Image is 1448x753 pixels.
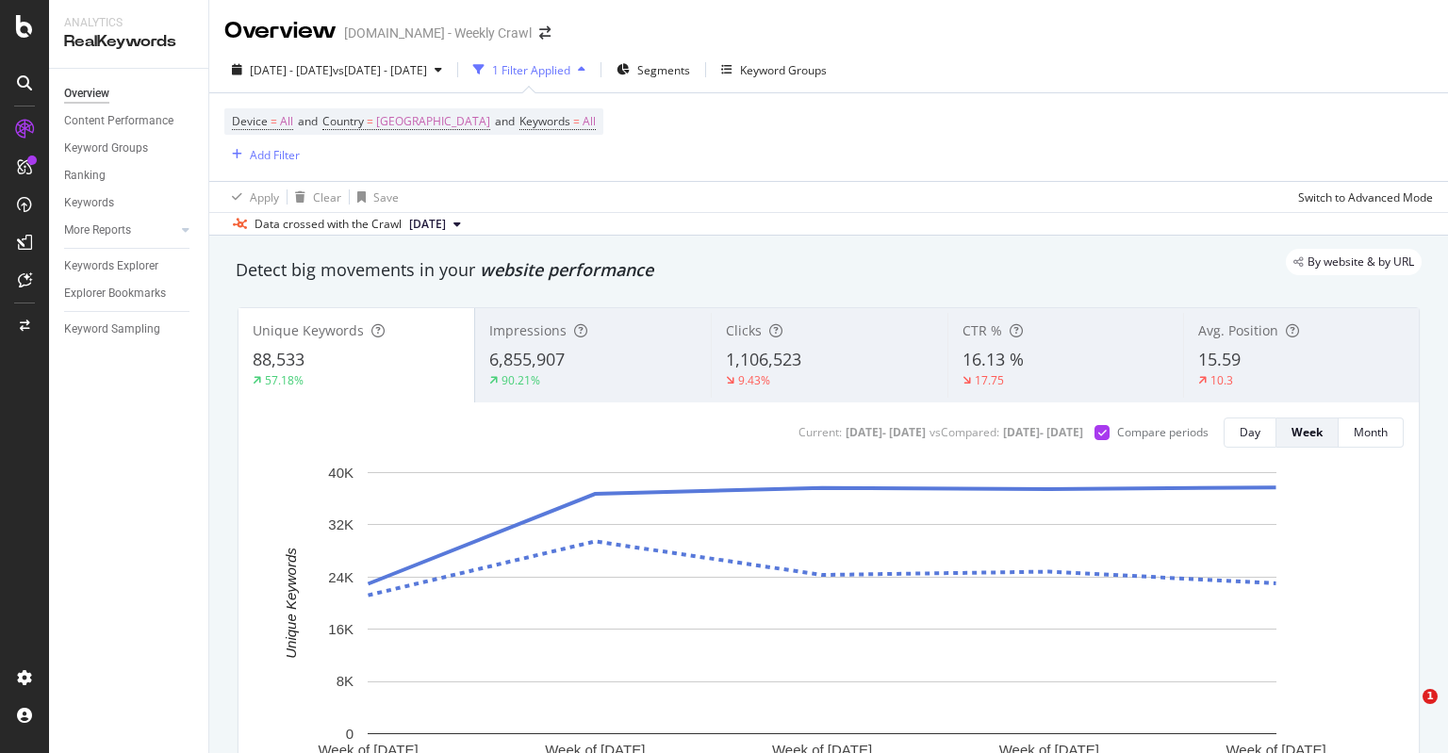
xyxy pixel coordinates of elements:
[328,621,354,637] text: 16K
[402,213,469,236] button: [DATE]
[250,62,333,78] span: [DATE] - [DATE]
[232,113,268,129] span: Device
[1003,424,1083,440] div: [DATE] - [DATE]
[367,113,373,129] span: =
[64,319,195,339] a: Keyword Sampling
[298,113,318,129] span: and
[224,15,337,47] div: Overview
[539,26,551,40] div: arrow-right-arrow-left
[740,62,827,78] div: Keyword Groups
[288,182,341,212] button: Clear
[975,372,1004,388] div: 17.75
[738,372,770,388] div: 9.43%
[1292,424,1323,440] div: Week
[64,84,195,104] a: Overview
[609,55,698,85] button: Segments
[963,348,1024,370] span: 16.13 %
[255,216,402,233] div: Data crossed with the Crawl
[798,424,842,440] div: Current:
[350,182,399,212] button: Save
[583,108,596,135] span: All
[1198,321,1278,339] span: Avg. Position
[265,372,304,388] div: 57.18%
[489,348,565,370] span: 6,855,907
[373,189,399,205] div: Save
[930,424,999,440] div: vs Compared :
[250,189,279,205] div: Apply
[322,113,364,129] span: Country
[492,62,570,78] div: 1 Filter Applied
[637,62,690,78] span: Segments
[271,113,277,129] span: =
[224,55,450,85] button: [DATE] - [DATE]vs[DATE] - [DATE]
[64,139,148,158] div: Keyword Groups
[963,321,1002,339] span: CTR %
[726,348,801,370] span: 1,106,523
[328,569,354,585] text: 24K
[1354,424,1388,440] div: Month
[64,319,160,339] div: Keyword Sampling
[253,321,364,339] span: Unique Keywords
[726,321,762,339] span: Clicks
[64,84,109,104] div: Overview
[1276,417,1339,448] button: Week
[1339,417,1404,448] button: Month
[283,548,299,659] text: Unique Keywords
[64,111,195,131] a: Content Performance
[224,143,300,166] button: Add Filter
[328,516,354,532] text: 32K
[1240,424,1260,440] div: Day
[573,113,580,129] span: =
[846,424,926,440] div: [DATE] - [DATE]
[64,284,195,303] a: Explorer Bookmarks
[337,673,354,689] text: 8K
[64,193,114,213] div: Keywords
[1224,417,1276,448] button: Day
[333,62,427,78] span: vs [DATE] - [DATE]
[714,55,834,85] button: Keyword Groups
[64,284,166,303] div: Explorer Bookmarks
[313,189,341,205] div: Clear
[64,139,195,158] a: Keyword Groups
[489,321,567,339] span: Impressions
[346,726,354,742] text: 0
[1286,249,1422,275] div: legacy label
[344,24,532,42] div: [DOMAIN_NAME] - Weekly Crawl
[64,166,106,186] div: Ranking
[328,465,354,481] text: 40K
[64,15,193,31] div: Analytics
[64,256,158,276] div: Keywords Explorer
[64,221,131,240] div: More Reports
[519,113,570,129] span: Keywords
[466,55,593,85] button: 1 Filter Applied
[1291,182,1433,212] button: Switch to Advanced Mode
[64,111,173,131] div: Content Performance
[376,108,490,135] span: [GEOGRAPHIC_DATA]
[224,182,279,212] button: Apply
[1384,689,1429,734] iframe: Intercom live chat
[64,221,176,240] a: More Reports
[1198,348,1241,370] span: 15.59
[409,216,446,233] span: 2025 Aug. 28th
[64,256,195,276] a: Keywords Explorer
[1210,372,1233,388] div: 10.3
[64,31,193,53] div: RealKeywords
[495,113,515,129] span: and
[250,147,300,163] div: Add Filter
[1117,424,1209,440] div: Compare periods
[64,166,195,186] a: Ranking
[1423,689,1438,704] span: 1
[64,193,195,213] a: Keywords
[1308,256,1414,268] span: By website & by URL
[1298,189,1433,205] div: Switch to Advanced Mode
[253,348,304,370] span: 88,533
[502,372,540,388] div: 90.21%
[280,108,293,135] span: All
